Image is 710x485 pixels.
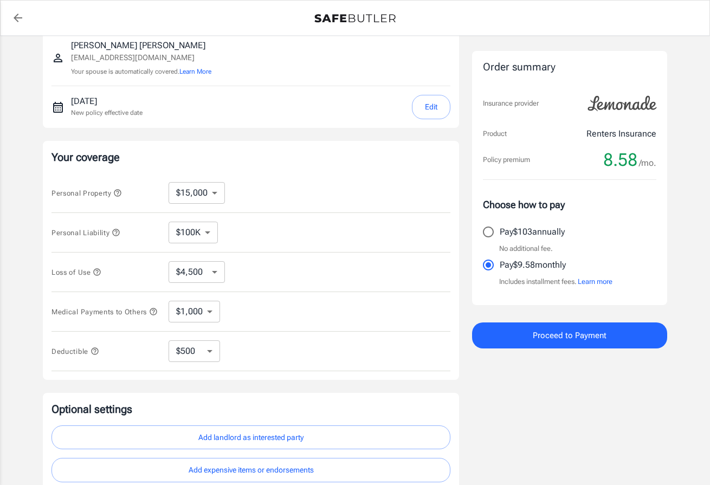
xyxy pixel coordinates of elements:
[51,229,120,237] span: Personal Liability
[51,305,158,318] button: Medical Payments to Others
[582,88,663,119] img: Lemonade
[603,149,637,171] span: 8.58
[499,276,612,287] p: Includes installment fees.
[500,225,565,238] p: Pay $103 annually
[51,308,158,316] span: Medical Payments to Others
[51,189,122,197] span: Personal Property
[51,402,450,417] p: Optional settings
[483,197,656,212] p: Choose how to pay
[578,276,612,287] button: Learn more
[71,67,211,77] p: Your spouse is automatically covered.
[179,67,211,76] button: Learn More
[71,108,143,118] p: New policy effective date
[51,345,99,358] button: Deductible
[639,156,656,171] span: /mo.
[51,226,120,239] button: Personal Liability
[71,52,211,63] p: [EMAIL_ADDRESS][DOMAIN_NAME]
[51,266,101,279] button: Loss of Use
[51,186,122,199] button: Personal Property
[412,95,450,119] button: Edit
[483,128,507,139] p: Product
[472,322,667,348] button: Proceed to Payment
[314,14,396,23] img: Back to quotes
[483,60,656,75] div: Order summary
[71,95,143,108] p: [DATE]
[533,328,606,342] span: Proceed to Payment
[586,127,656,140] p: Renters Insurance
[71,39,211,52] p: [PERSON_NAME] [PERSON_NAME]
[483,154,530,165] p: Policy premium
[499,243,553,254] p: No additional fee.
[51,150,450,165] p: Your coverage
[51,51,64,64] svg: Insured person
[51,101,64,114] svg: New policy start date
[483,98,539,109] p: Insurance provider
[51,347,99,355] span: Deductible
[7,7,29,29] a: back to quotes
[51,268,101,276] span: Loss of Use
[51,425,450,450] button: Add landlord as interested party
[51,458,450,482] button: Add expensive items or endorsements
[500,258,566,271] p: Pay $9.58 monthly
